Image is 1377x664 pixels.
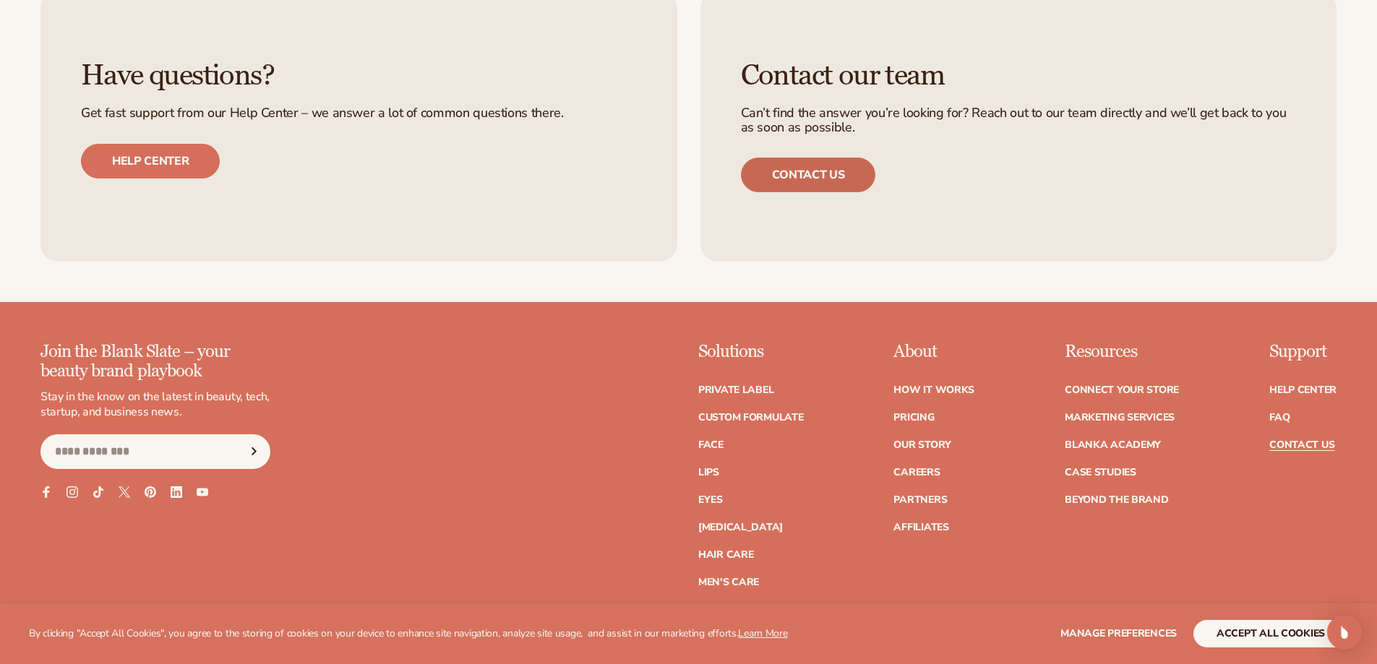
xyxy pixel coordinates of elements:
p: Solutions [698,342,804,361]
p: Resources [1065,342,1179,361]
a: Connect your store [1065,385,1179,395]
p: Get fast support from our Help Center – we answer a lot of common questions there. [81,106,637,121]
a: Affiliates [893,522,948,533]
a: Learn More [738,626,787,640]
button: accept all cookies [1193,620,1348,647]
a: Help Center [1269,385,1337,395]
a: Case Studies [1065,467,1136,478]
a: [MEDICAL_DATA] [698,522,783,533]
h3: Have questions? [81,60,637,92]
a: How It Works [893,385,974,395]
a: Face [698,440,724,450]
a: Eyes [698,495,723,505]
a: Contact us [741,158,876,192]
p: Support [1269,342,1337,361]
a: Private label [698,385,773,395]
a: FAQ [1269,413,1290,423]
a: Blanka Academy [1065,440,1161,450]
a: Help center [81,144,220,178]
span: Manage preferences [1060,626,1177,640]
p: Can’t find the answer you’re looking for? Reach out to our team directly and we’ll get back to yo... [741,106,1297,135]
a: Lips [698,467,719,478]
p: By clicking "Accept All Cookies", you agree to the storing of cookies on your device to enhance s... [29,628,788,640]
p: About [893,342,974,361]
a: Men's Care [698,577,759,587]
button: Subscribe [238,434,270,469]
a: Hair Care [698,550,753,560]
button: Manage preferences [1060,620,1177,647]
a: Partners [893,495,947,505]
a: Marketing services [1065,413,1175,423]
div: Open Intercom Messenger [1327,615,1362,650]
a: Contact Us [1269,440,1334,450]
a: Pricing [893,413,934,423]
p: Join the Blank Slate – your beauty brand playbook [40,342,270,381]
p: Stay in the know on the latest in beauty, tech, startup, and business news. [40,389,270,420]
a: Careers [893,467,940,478]
h3: Contact our team [741,60,1297,92]
a: Beyond the brand [1065,495,1169,505]
a: Our Story [893,440,951,450]
a: Custom formulate [698,413,804,423]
